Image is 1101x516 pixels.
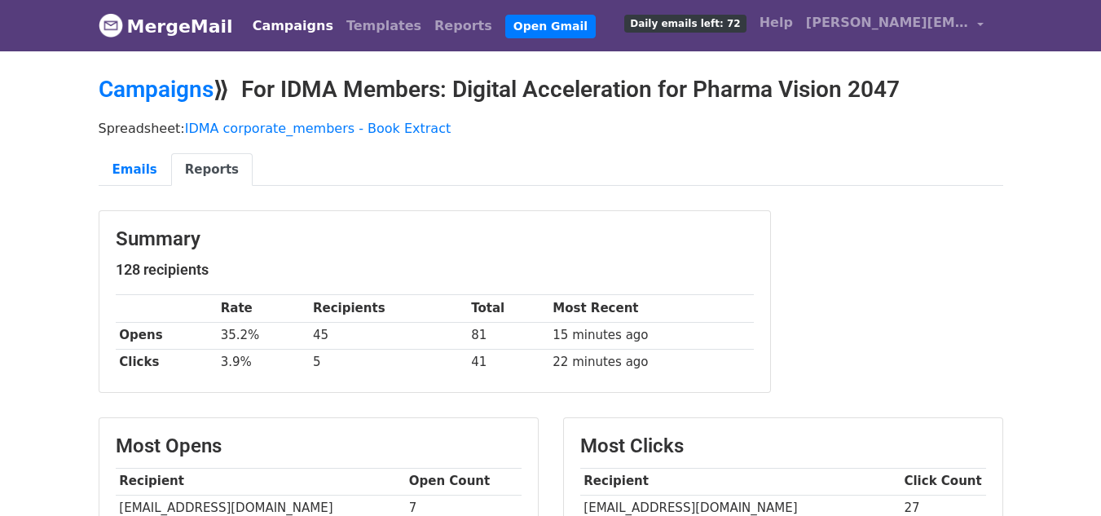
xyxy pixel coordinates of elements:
[309,322,467,349] td: 45
[467,295,548,322] th: Total
[580,468,901,495] th: Recipient
[99,120,1003,137] p: Spreadsheet:
[580,434,986,458] h3: Most Clicks
[116,261,754,279] h5: 128 recipients
[217,322,309,349] td: 35.2%
[799,7,990,45] a: [PERSON_NAME][EMAIL_ADDRESS][PERSON_NAME][DOMAIN_NAME]
[340,10,428,42] a: Templates
[116,434,522,458] h3: Most Opens
[624,15,746,33] span: Daily emails left: 72
[901,468,986,495] th: Click Count
[428,10,499,42] a: Reports
[217,295,309,322] th: Rate
[309,295,467,322] th: Recipients
[116,349,217,376] th: Clicks
[99,9,233,43] a: MergeMail
[467,322,548,349] td: 81
[405,468,522,495] th: Open Count
[171,153,253,187] a: Reports
[549,295,754,322] th: Most Recent
[806,13,969,33] span: [PERSON_NAME][EMAIL_ADDRESS][PERSON_NAME][DOMAIN_NAME]
[99,153,171,187] a: Emails
[99,76,214,103] a: Campaigns
[99,76,1003,104] h2: ⟫ For IDMA Members: Digital Acceleration for Pharma Vision 2047
[99,13,123,37] img: MergeMail logo
[505,15,596,38] a: Open Gmail
[549,322,754,349] td: 15 minutes ago
[246,10,340,42] a: Campaigns
[309,349,467,376] td: 5
[116,227,754,251] h3: Summary
[618,7,752,39] a: Daily emails left: 72
[116,468,405,495] th: Recipient
[467,349,548,376] td: 41
[217,349,309,376] td: 3.9%
[116,322,217,349] th: Opens
[753,7,799,39] a: Help
[549,349,754,376] td: 22 minutes ago
[185,121,451,136] a: IDMA corporate_members - Book Extract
